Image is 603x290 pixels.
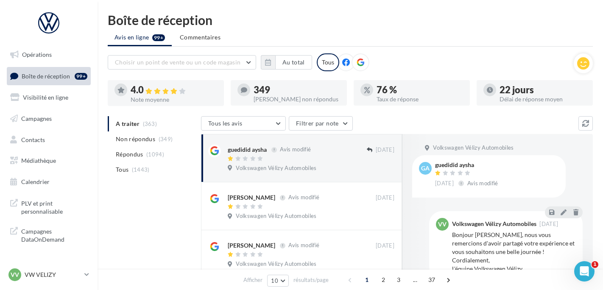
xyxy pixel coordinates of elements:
span: [DATE] [376,194,394,202]
div: guedidid aysha [228,145,267,154]
span: ... [408,273,422,287]
button: 10 [267,275,289,287]
a: VV VW VELIZY [7,267,91,283]
button: Tous les avis [201,116,286,131]
button: Choisir un point de vente ou un code magasin [108,55,256,70]
span: 37 [425,273,439,287]
div: Tous [317,53,339,71]
a: Boîte de réception99+ [5,67,92,85]
div: [PERSON_NAME] non répondus [254,96,340,102]
button: Au total [261,55,312,70]
a: Opérations [5,46,92,64]
div: Taux de réponse [377,96,463,102]
span: Tous [116,165,128,174]
span: Avis modifié [467,180,498,187]
span: 1 [360,273,374,287]
div: 22 jours [500,85,586,95]
span: Visibilité en ligne [23,94,68,101]
span: 10 [271,277,278,284]
span: PLV et print personnalisable [21,198,87,216]
span: Avis modifié [288,242,319,249]
span: Médiathèque [21,157,56,164]
div: 4.0 [131,85,217,95]
a: Calendrier [5,173,92,191]
span: Choisir un point de vente ou un code magasin [115,59,240,66]
span: Campagnes [21,115,52,122]
div: Note moyenne [131,97,217,103]
a: Campagnes [5,110,92,128]
span: [DATE] [376,242,394,250]
span: Répondus [116,150,143,159]
div: 76 % [377,85,463,95]
iframe: Intercom live chat [574,261,595,282]
p: VW VELIZY [25,270,81,279]
span: Commentaires [180,33,221,42]
span: Volkswagen Vélizy Automobiles [236,212,316,220]
a: Contacts [5,131,92,149]
div: [PERSON_NAME] [228,241,275,250]
span: Afficher [243,276,262,284]
span: Opérations [22,51,52,58]
span: Contacts [21,136,45,143]
span: Volkswagen Vélizy Automobiles [236,260,316,268]
span: (1443) [132,166,150,173]
span: Calendrier [21,178,50,185]
span: Volkswagen Vélizy Automobiles [433,144,514,152]
div: Boîte de réception [108,14,593,26]
span: Campagnes DataOnDemand [21,226,87,244]
span: 3 [392,273,405,287]
span: ga [421,164,430,173]
span: VV [11,270,19,279]
span: Tous les avis [208,120,243,127]
span: Avis modifié [280,146,311,153]
a: PLV et print personnalisable [5,194,92,219]
span: (1094) [146,151,164,158]
span: [DATE] [539,221,558,227]
span: VV [438,220,447,229]
a: Campagnes DataOnDemand [5,222,92,247]
div: [PERSON_NAME] [228,193,275,202]
span: [DATE] [435,180,454,187]
div: Bonjour [PERSON_NAME], nous vous remercions d'avoir partagé votre expérience et vous souhaitons u... [452,231,576,273]
div: 99+ [75,73,87,80]
a: Visibilité en ligne [5,89,92,106]
span: Volkswagen Vélizy Automobiles [236,165,316,172]
div: Délai de réponse moyen [500,96,586,102]
span: 2 [377,273,390,287]
span: (349) [159,136,173,142]
span: 1 [592,261,598,268]
span: Non répondus [116,135,155,143]
span: Avis modifié [288,194,319,201]
a: Médiathèque [5,152,92,170]
span: [DATE] [376,146,394,154]
button: Au total [275,55,312,70]
div: Volkswagen Vélizy Automobiles [452,221,536,227]
div: guedidid aysha [435,162,500,168]
span: Boîte de réception [22,72,70,79]
div: 349 [254,85,340,95]
span: résultats/page [293,276,329,284]
button: Filtrer par note [289,116,353,131]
